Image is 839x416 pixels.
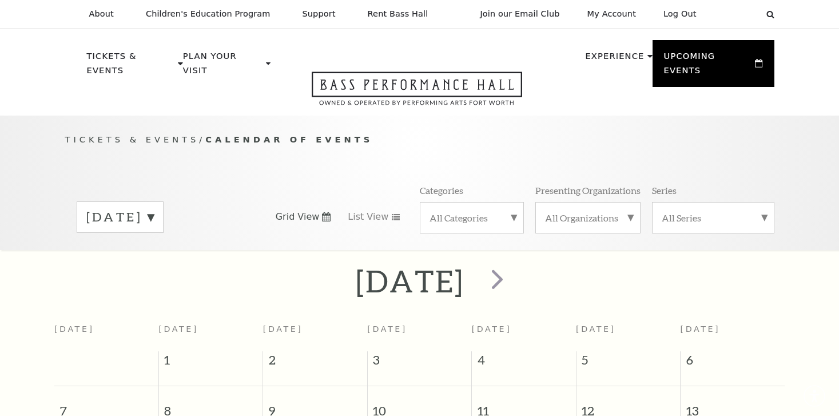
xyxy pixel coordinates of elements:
span: [DATE] [367,324,407,334]
label: All Organizations [545,212,631,224]
span: 5 [576,351,680,374]
p: Experience [585,49,644,70]
span: [DATE] [472,324,512,334]
span: 4 [472,351,575,374]
h2: [DATE] [356,263,464,299]
span: 6 [681,351,785,374]
span: 2 [263,351,367,374]
p: Upcoming Events [664,49,753,84]
p: Plan Your Visit [183,49,263,84]
p: Categories [420,184,463,196]
span: Tickets & Events [65,134,200,144]
span: Grid View [276,211,320,223]
p: Tickets & Events [87,49,176,84]
span: 3 [368,351,471,374]
span: [DATE] [158,324,198,334]
p: Children's Education Program [146,9,271,19]
label: [DATE] [86,208,154,226]
p: Rent Bass Hall [368,9,428,19]
label: All Series [662,212,765,224]
th: [DATE] [54,318,158,351]
p: Presenting Organizations [535,184,641,196]
button: next [475,261,516,302]
p: Support [303,9,336,19]
p: / [65,133,774,147]
span: [DATE] [681,324,721,334]
p: About [89,9,114,19]
span: 1 [159,351,263,374]
span: [DATE] [576,324,616,334]
span: [DATE] [263,324,303,334]
span: Calendar of Events [205,134,373,144]
label: All Categories [430,212,514,224]
span: List View [348,211,388,223]
p: Series [652,184,677,196]
select: Select: [715,9,756,19]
